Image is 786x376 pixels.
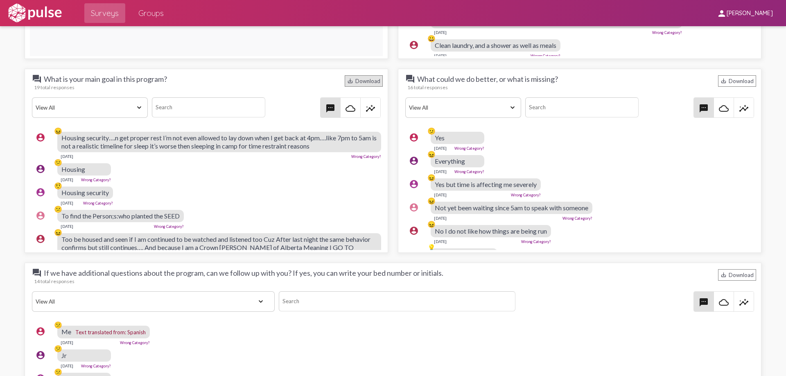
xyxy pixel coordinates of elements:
mat-icon: Download [720,78,727,84]
a: Wrong Category? [83,201,113,205]
mat-icon: cloud_queue [719,297,729,307]
a: Wrong Category? [120,340,150,345]
span: Housing security [61,189,109,196]
a: Wrong Category? [454,169,484,174]
span: Clean laundry, and a shower as well as meals [435,41,556,49]
mat-icon: Download [720,272,727,278]
div: [DATE] [434,216,447,221]
mat-icon: insights [739,297,749,307]
div: [DATE] [434,239,447,244]
input: Search [525,97,638,117]
mat-icon: cloud_queue [719,104,729,113]
mat-icon: account_circle [409,249,419,259]
a: Wrong Category? [81,364,111,368]
span: [PERSON_NAME] [727,10,773,17]
div: Download [345,75,383,87]
span: What could we do better, or what is missing? [405,74,558,84]
mat-icon: account_circle [36,133,45,142]
mat-icon: textsms [699,297,709,307]
a: Wrong Category? [562,216,592,221]
div: 🫤 [427,127,436,135]
img: white-logo.svg [7,3,63,23]
span: Not yet been waiting since 5am to speak with someone [435,204,588,212]
span: If we have additional questions about the program, can we follow up with you? If yes, you can wri... [32,268,443,278]
span: Too be housed and seen if I am continued to be watched and listened too Cuz After last night the ... [61,235,375,300]
a: Wrong Category? [454,146,484,151]
span: Yes [435,134,445,142]
span: Surveys [91,6,119,20]
div: 😕 [54,344,62,353]
div: 😖 [427,150,436,158]
mat-icon: account_circle [409,133,419,142]
div: [DATE] [434,146,447,151]
div: [DATE] [61,177,73,182]
span: Housing [61,165,85,173]
mat-icon: question_answer [32,268,42,278]
mat-icon: account_circle [409,203,419,212]
div: 😖 [54,228,62,236]
div: [DATE] [61,200,73,205]
div: 💡 [427,243,436,252]
mat-icon: cloud_queue [346,104,355,113]
span: No I do not like how things are being run [435,227,547,235]
mat-icon: textsms [699,104,709,113]
mat-icon: question_answer [32,74,42,84]
a: Groups [132,3,170,23]
div: 😖 [427,220,436,228]
div: 19 total responses [34,84,383,90]
div: [DATE] [434,192,447,197]
mat-icon: Download [347,78,353,84]
input: Search [279,291,515,311]
span: Me [61,328,71,335]
mat-icon: textsms [325,104,335,113]
input: Search [152,97,265,117]
div: [DATE] [434,169,447,174]
div: [DATE] [434,30,447,35]
mat-icon: insights [366,104,375,113]
div: [DATE] [61,224,73,229]
span: Everything [435,157,465,165]
mat-icon: account_circle [36,164,45,174]
mat-icon: insights [739,104,749,113]
div: 😕 [54,321,62,329]
a: Wrong Category? [652,30,682,35]
span: Jr [61,351,67,359]
div: [DATE] [61,340,73,345]
div: Download [718,75,756,87]
span: Housing security….n get proper rest I’m not even allowed to lay down when I get back at 4pm….like... [61,134,377,150]
a: Wrong Category? [531,54,560,58]
div: 😕 [54,205,62,213]
mat-icon: account_circle [409,179,419,189]
a: Wrong Category? [81,178,111,182]
span: To find the Person;s:who planted the SEED [61,212,180,220]
div: [DATE] [61,154,73,159]
div: 😖 [54,127,62,135]
div: 😖 [427,173,436,182]
span: Groups [138,6,164,20]
mat-icon: person [717,9,727,18]
a: Wrong Category? [511,193,541,197]
div: 😕 [54,368,62,376]
div: [DATE] [434,53,447,58]
div: 🤨 [54,182,62,190]
mat-icon: account_circle [409,226,419,236]
div: 😖 [427,197,436,205]
div: [DATE] [61,363,73,368]
div: 16 total responses [407,84,756,90]
a: Wrong Category? [351,154,381,159]
a: Wrong Category? [154,224,184,229]
span: What is your main goal in this program? [32,74,167,84]
mat-icon: account_circle [36,234,45,244]
mat-icon: account_circle [36,187,45,197]
mat-icon: account_circle [36,211,45,221]
mat-icon: account_circle [36,326,45,336]
div: 😀 [427,34,436,43]
span: Text translated from: Spanish [75,329,146,335]
mat-icon: question_answer [405,74,415,84]
span: Yes but time is affecting me severely [435,180,537,188]
button: [PERSON_NAME] [710,5,779,20]
a: Surveys [84,3,125,23]
div: Download [718,269,756,281]
mat-icon: account_circle [409,156,419,166]
mat-icon: account_circle [409,40,419,50]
